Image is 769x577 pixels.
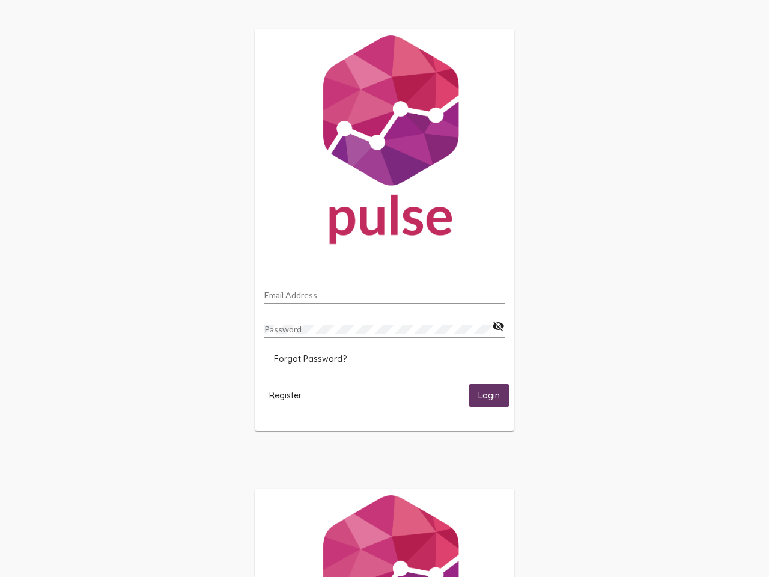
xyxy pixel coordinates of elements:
span: Register [269,390,302,401]
button: Register [260,384,311,406]
button: Forgot Password? [264,348,356,370]
button: Login [469,384,509,406]
span: Login [478,391,500,401]
img: Pulse For Good Logo [255,29,514,256]
mat-icon: visibility_off [492,319,505,334]
span: Forgot Password? [274,353,347,364]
